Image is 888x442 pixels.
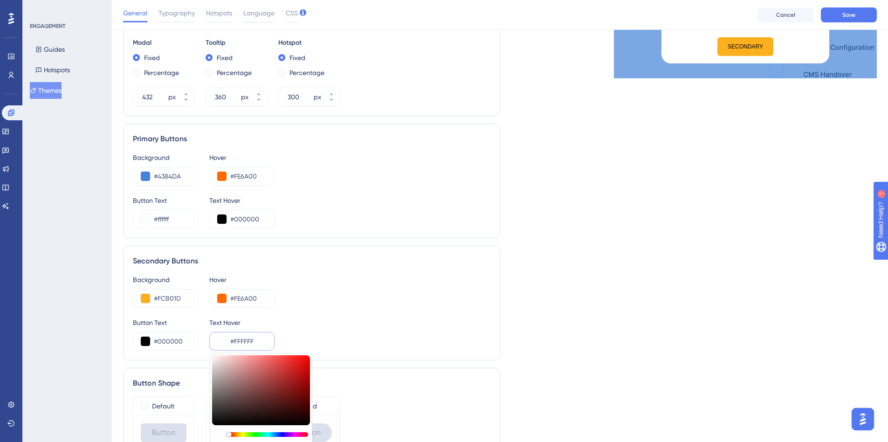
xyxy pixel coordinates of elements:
button: px [250,88,267,97]
div: Background [133,152,198,163]
div: px [168,91,176,103]
div: Button Text [133,317,198,328]
div: Modal [133,37,194,48]
button: px [250,97,267,106]
button: Save [821,7,877,22]
span: CSS [286,7,298,19]
button: Hotspots [30,62,76,78]
input: px [215,91,239,103]
div: 1 [65,5,68,12]
div: Text Hover [209,317,275,328]
label: Fixed [289,52,305,63]
span: Hotspots [206,7,232,19]
button: px [323,97,340,106]
label: Percentage [289,67,324,78]
button: Cancel [757,7,813,22]
div: Secondary Buttons [133,256,490,267]
button: px [178,88,194,97]
label: Fixed [217,52,233,63]
div: px [314,91,321,103]
button: Themes [30,82,62,99]
span: General [123,7,147,19]
div: px [241,91,248,103]
input: px [288,91,312,103]
div: Button [141,423,186,442]
label: Fixed [144,52,160,63]
div: Text Hover [209,195,275,206]
div: Button Text [133,195,198,206]
label: Percentage [144,67,179,78]
div: Hover [209,152,275,163]
iframe: UserGuiding AI Assistant Launcher [849,405,877,433]
span: Need Help? [22,2,58,14]
div: Hover [209,274,275,285]
span: Language [243,7,275,19]
div: Background [133,274,198,285]
input: px [142,91,166,103]
span: Typography [158,7,195,19]
label: Percentage [217,67,252,78]
div: Hotspot [278,37,340,48]
button: px [178,97,194,106]
label: Default [152,401,174,412]
div: ENGAGEMENT [30,22,65,30]
button: SECONDARY [717,37,773,56]
button: px [323,88,340,97]
button: Guides [30,41,70,58]
span: Save [842,11,855,19]
span: Cancel [776,11,795,19]
div: Primary Buttons [133,133,490,145]
div: Button Shape [133,378,490,389]
div: Tooltip [206,37,267,48]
